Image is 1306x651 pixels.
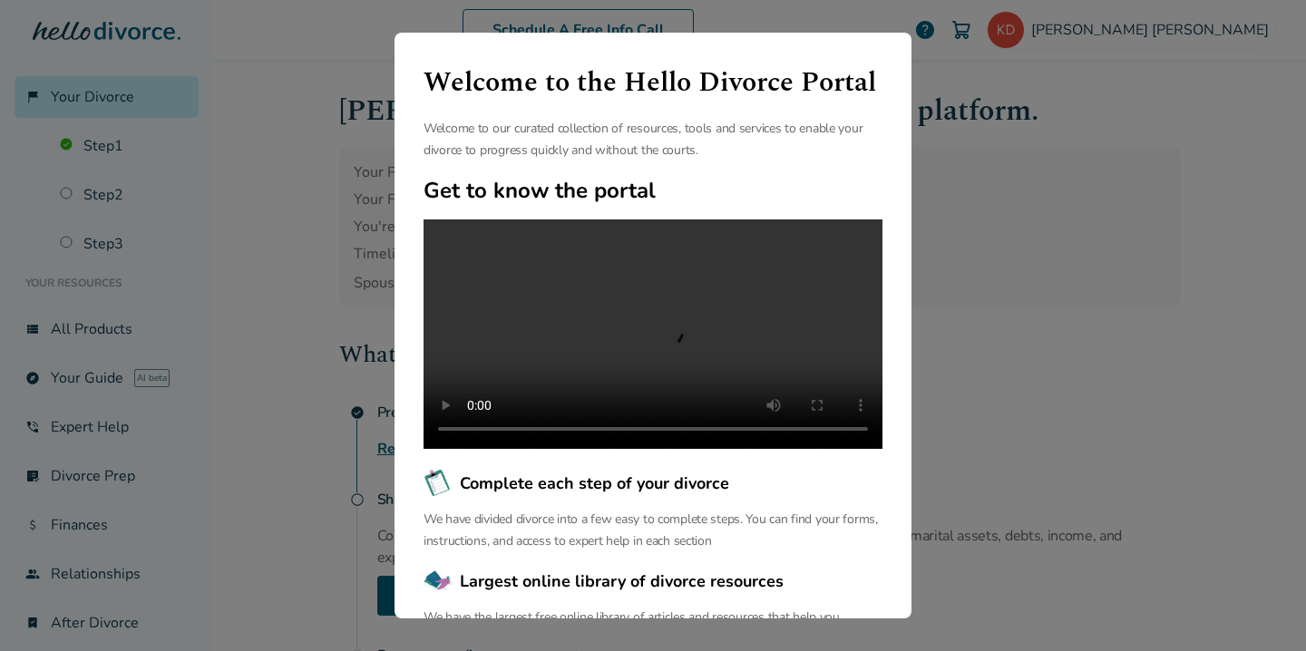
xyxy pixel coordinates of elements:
iframe: Chat Widget [1215,564,1306,651]
span: Complete each step of your divorce [460,471,729,495]
h2: Get to know the portal [424,176,882,205]
p: We have divided divorce into a few easy to complete steps. You can find your forms, instructions,... [424,509,882,552]
img: Largest online library of divorce resources [424,567,453,596]
span: Largest online library of divorce resources [460,569,784,593]
img: Complete each step of your divorce [424,469,453,498]
h1: Welcome to the Hello Divorce Portal [424,62,882,103]
p: Welcome to our curated collection of resources, tools and services to enable your divorce to prog... [424,118,882,161]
